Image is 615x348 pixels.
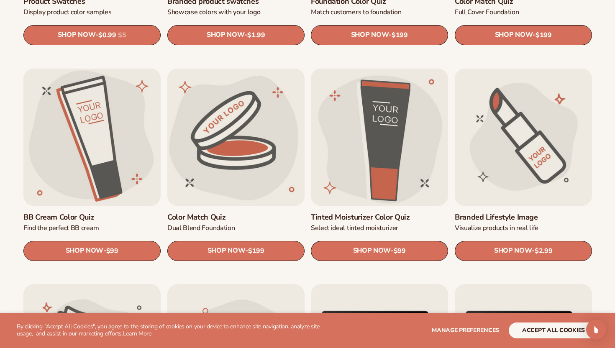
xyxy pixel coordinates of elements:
[495,31,532,39] span: SHOP NOW
[455,241,592,261] a: SHOP NOW- $2.99
[455,25,592,45] a: SHOP NOW- $199
[247,31,265,39] span: $1.99
[311,212,448,222] a: Tinted Moisturizer Color Quiz
[98,31,116,39] span: $0.99
[353,247,391,255] span: SHOP NOW
[394,247,406,255] span: $99
[118,31,126,39] s: $5
[206,31,244,39] span: SHOP NOW
[535,31,551,39] span: $199
[311,241,448,261] a: SHOP NOW- $99
[248,247,264,255] span: $199
[17,323,327,338] p: By clicking "Accept All Cookies", you agree to the storing of cookies on your device to enhance s...
[351,31,389,39] span: SHOP NOW
[167,25,305,45] a: SHOP NOW- $1.99
[23,25,161,45] a: SHOP NOW- $0.99 $5
[586,320,606,340] div: Open Intercom Messenger
[167,212,305,222] a: Color Match Quiz
[311,25,448,45] a: SHOP NOW- $199
[66,247,103,255] span: SHOP NOW
[23,241,161,261] a: SHOP NOW- $99
[432,322,499,338] button: Manage preferences
[509,322,598,338] button: accept all cookies
[123,330,151,338] a: Learn More
[207,247,245,255] span: SHOP NOW
[167,241,305,261] a: SHOP NOW- $199
[494,247,531,255] span: SHOP NOW
[535,247,552,255] span: $2.99
[392,31,408,39] span: $199
[432,326,499,334] span: Manage preferences
[455,212,592,222] a: Branded Lifestyle Image
[58,31,95,39] span: SHOP NOW
[106,247,118,255] span: $99
[23,212,161,222] a: BB Cream Color Quiz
